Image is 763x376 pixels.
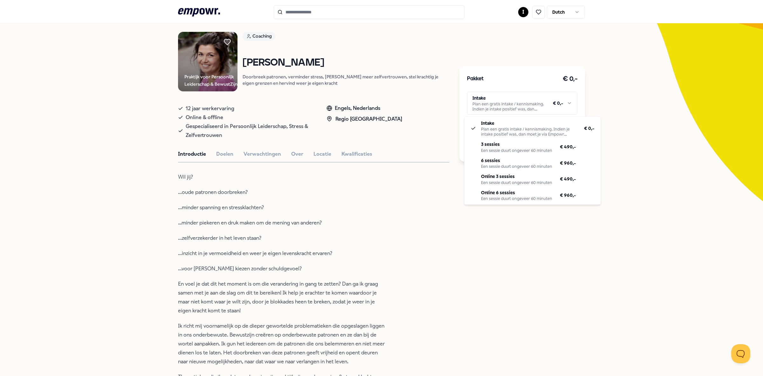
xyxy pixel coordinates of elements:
span: € 960,- [560,160,576,167]
div: Een sessie duurt ongeveer 60 minuten [481,164,552,169]
div: Een sessie duurt ongeveer 60 minuten [481,180,552,185]
span: € 960,- [560,192,576,199]
div: Plan een gratis intake / kennismaking. Indien je intake positief was, dan moet je via Empowr opni... [481,127,576,137]
div: Een sessie duurt ongeveer 60 minuten [481,196,552,201]
p: 3 sessies [481,141,552,148]
p: Online 6 sessies [481,189,552,196]
span: € 0,- [584,125,594,132]
p: 6 sessies [481,157,552,164]
span: € 490,- [560,175,576,182]
p: Intake [481,120,576,127]
span: € 490,- [560,144,576,151]
p: Online 3 sessies [481,173,552,180]
div: Een sessie duurt ongeveer 60 minuten [481,148,552,153]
